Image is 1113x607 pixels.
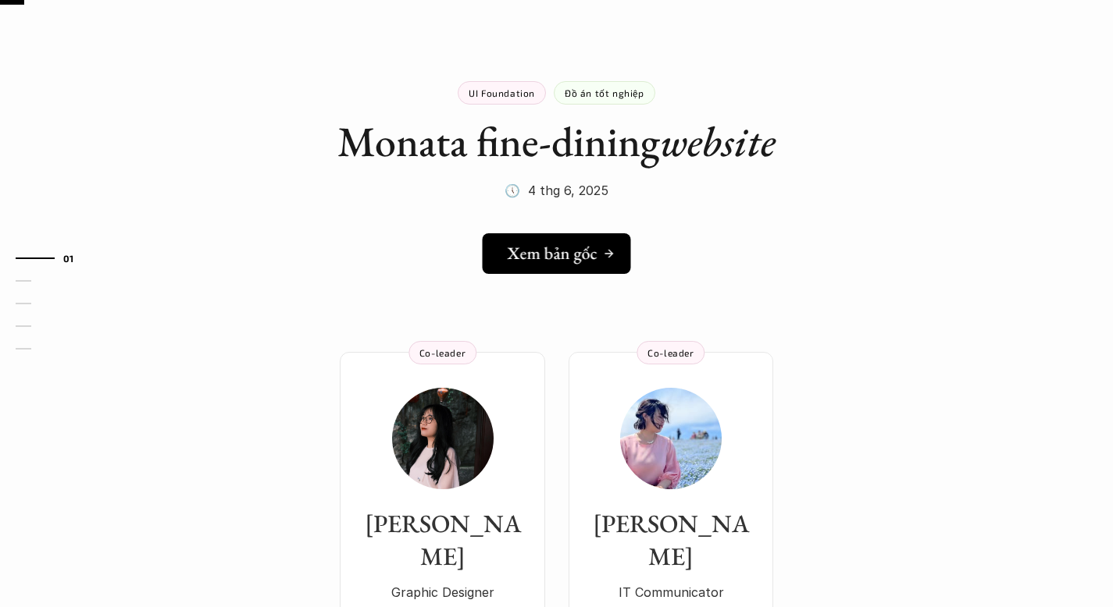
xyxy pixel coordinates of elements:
[584,508,758,573] h3: [PERSON_NAME]
[355,580,530,604] p: Graphic Designer
[505,179,608,202] p: 🕔 4 thg 6, 2025
[419,347,466,358] p: Co-leader
[483,233,631,274] a: Xem bản gốc
[565,87,644,98] p: Đồ án tốt nghiệp
[507,243,597,264] h5: Xem bản gốc
[660,114,776,169] em: website
[469,87,535,98] p: UI Foundation
[647,347,694,358] p: Co-leader
[63,253,74,264] strong: 01
[16,249,90,268] a: 01
[584,580,758,604] p: IT Communicator
[337,116,776,167] h1: Monata fine-dining
[355,508,530,573] h3: [PERSON_NAME]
